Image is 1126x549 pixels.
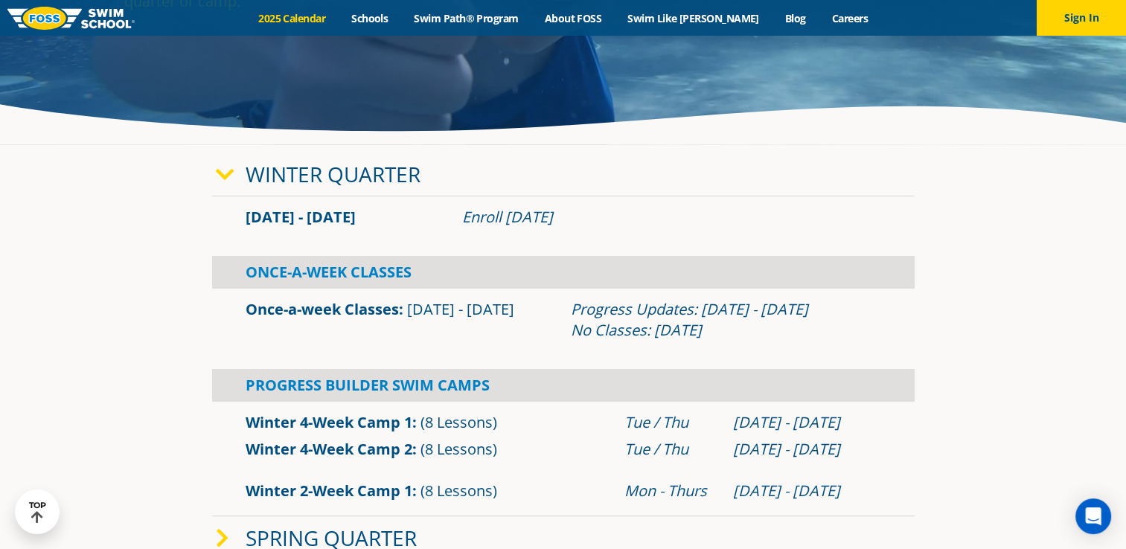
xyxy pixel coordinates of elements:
div: Progress Builder Swim Camps [212,369,915,402]
a: Swim Like [PERSON_NAME] [615,11,772,25]
div: [DATE] - [DATE] [733,439,881,460]
div: [DATE] - [DATE] [733,481,881,501]
a: Winter Quarter [246,160,420,188]
a: Winter 2-Week Camp 1 [246,481,412,501]
a: Blog [772,11,819,25]
a: Schools [339,11,401,25]
div: Open Intercom Messenger [1075,498,1111,534]
div: Tue / Thu [624,412,718,433]
a: Once-a-week Classes [246,299,399,319]
div: Once-A-Week Classes [212,256,915,289]
span: [DATE] - [DATE] [407,299,514,319]
span: [DATE] - [DATE] [246,207,356,227]
span: (8 Lessons) [420,439,497,459]
div: Tue / Thu [624,439,718,460]
div: Progress Updates: [DATE] - [DATE] No Classes: [DATE] [571,299,881,341]
a: About FOSS [531,11,615,25]
div: Enroll [DATE] [462,207,881,228]
a: Winter 4-Week Camp 1 [246,412,412,432]
img: FOSS Swim School Logo [7,7,135,30]
div: Mon - Thurs [624,481,718,501]
a: Winter 4-Week Camp 2 [246,439,412,459]
span: (8 Lessons) [420,481,497,501]
span: (8 Lessons) [420,412,497,432]
div: [DATE] - [DATE] [733,412,881,433]
a: Swim Path® Program [401,11,531,25]
a: 2025 Calendar [246,11,339,25]
div: TOP [29,501,46,524]
a: Careers [819,11,880,25]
